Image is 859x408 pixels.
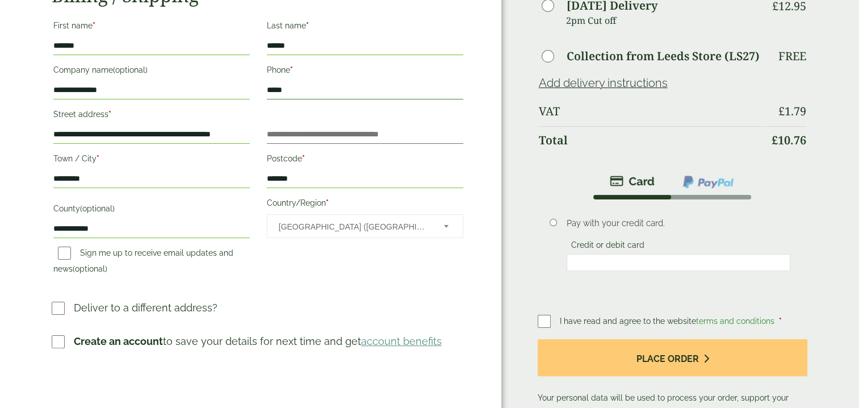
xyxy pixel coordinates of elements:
[772,132,778,148] span: £
[361,335,442,347] a: account benefits
[74,334,442,349] p: to save your details for next time and get
[567,240,649,253] label: Credit or debit card
[267,151,463,170] label: Postcode
[306,21,309,30] abbr: required
[560,317,777,326] span: I have read and agree to the website
[779,317,782,326] abbr: required
[53,106,250,126] label: Street address
[567,51,760,62] label: Collection from Leeds Store (LS27)
[302,154,305,163] abbr: required
[80,204,115,213] span: (optional)
[113,65,148,74] span: (optional)
[539,126,764,154] th: Total
[772,132,806,148] bdi: 10.76
[326,198,329,207] abbr: required
[539,98,764,125] th: VAT
[74,300,217,315] p: Deliver to a different address?
[538,339,808,376] button: Place order
[290,65,293,74] abbr: required
[267,214,463,238] span: Country/Region
[778,49,806,63] p: Free
[610,174,655,188] img: stripe.png
[279,215,429,239] span: United Kingdom (UK)
[108,110,111,119] abbr: required
[566,12,764,29] p: 2pm Cut off
[73,264,107,273] span: (optional)
[97,154,99,163] abbr: required
[778,103,806,119] bdi: 1.79
[267,18,463,37] label: Last name
[778,103,785,119] span: £
[267,195,463,214] label: Country/Region
[74,335,163,347] strong: Create an account
[93,21,95,30] abbr: required
[53,151,250,170] label: Town / City
[53,248,233,277] label: Sign me up to receive email updates and news
[53,18,250,37] label: First name
[58,247,71,260] input: Sign me up to receive email updates and news(optional)
[539,76,668,90] a: Add delivery instructions
[696,317,774,326] a: terms and conditions
[53,201,250,220] label: County
[267,62,463,81] label: Phone
[567,217,790,230] p: Pay with your credit card.
[682,174,735,189] img: ppcp-gateway.png
[53,62,250,81] label: Company name
[570,257,786,268] iframe: Secure card payment input frame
